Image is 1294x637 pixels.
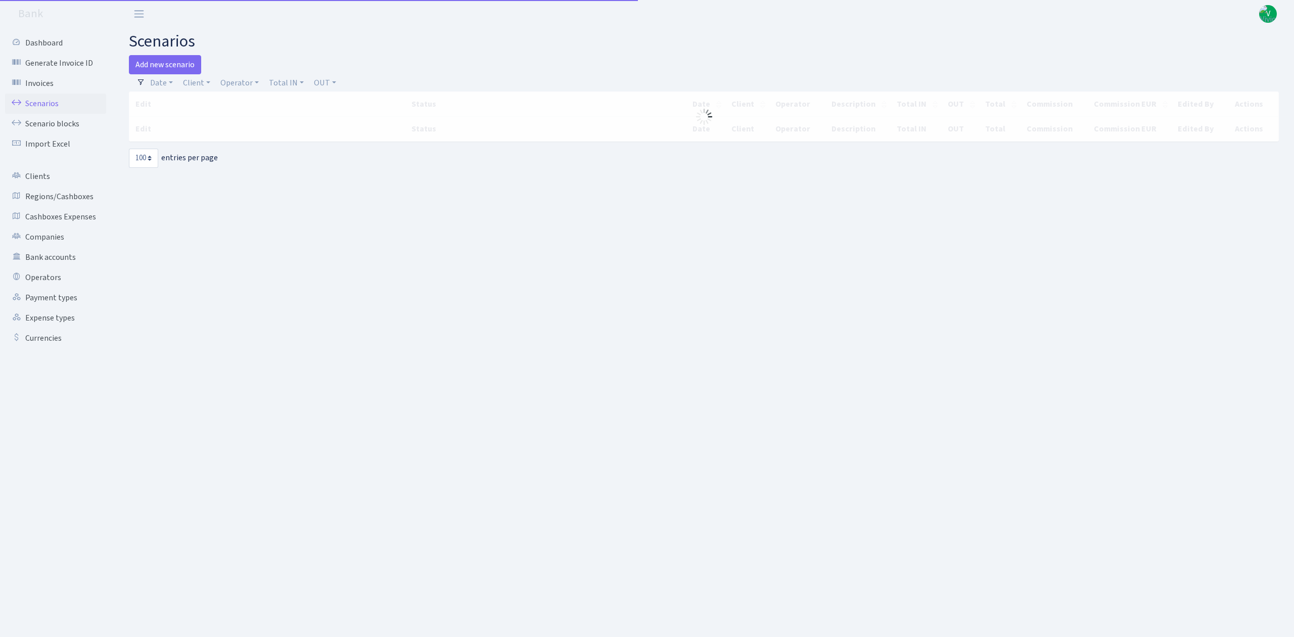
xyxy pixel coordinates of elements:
[5,207,106,227] a: Cashboxes Expenses
[5,94,106,114] a: Scenarios
[1259,5,1277,23] a: V
[5,288,106,308] a: Payment types
[5,134,106,154] a: Import Excel
[5,33,106,53] a: Dashboard
[126,6,152,22] button: Toggle navigation
[310,74,340,92] a: OUT
[5,53,106,73] a: Generate Invoice ID
[5,166,106,187] a: Clients
[5,247,106,267] a: Bank accounts
[5,187,106,207] a: Regions/Cashboxes
[265,74,308,92] a: Total IN
[5,73,106,94] a: Invoices
[179,74,214,92] a: Client
[129,30,195,53] span: scenarios
[5,328,106,348] a: Currencies
[216,74,263,92] a: Operator
[129,149,158,168] select: entries per page
[5,227,106,247] a: Companies
[5,114,106,134] a: Scenario blocks
[1259,5,1277,23] img: Vivio
[5,308,106,328] a: Expense types
[129,149,218,168] label: entries per page
[5,267,106,288] a: Operators
[146,74,177,92] a: Date
[129,55,201,74] a: Add new scenario
[696,109,712,125] img: Processing...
